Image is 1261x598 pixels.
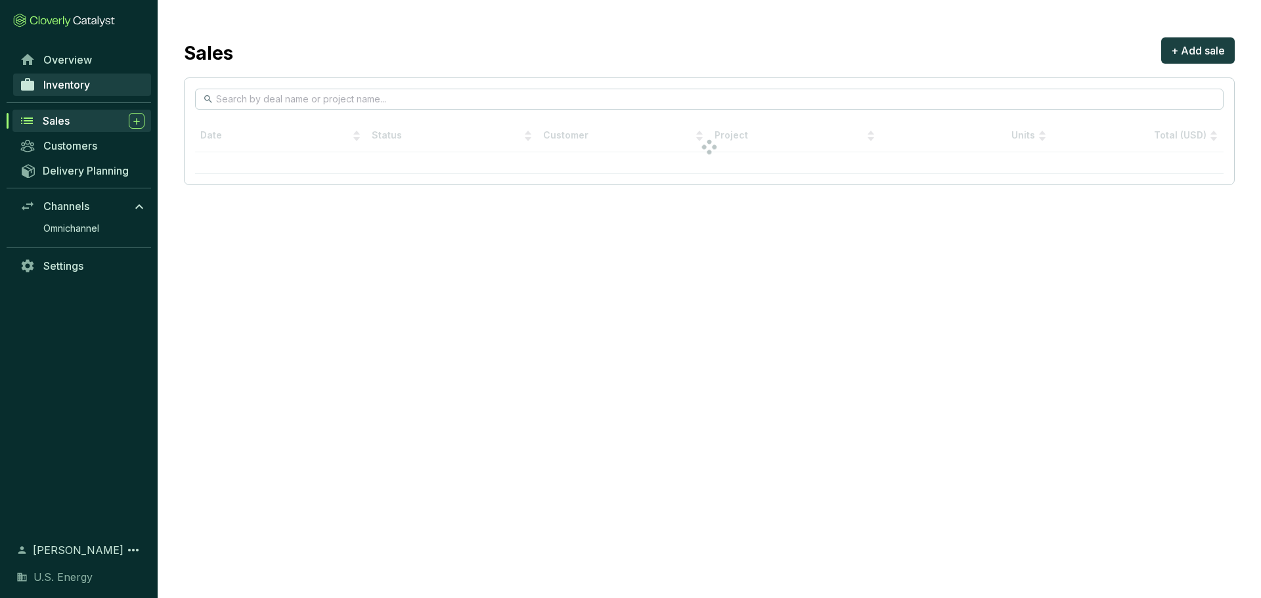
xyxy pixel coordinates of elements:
[43,78,90,91] span: Inventory
[43,139,97,152] span: Customers
[33,542,123,558] span: [PERSON_NAME]
[43,53,92,66] span: Overview
[13,255,151,277] a: Settings
[13,74,151,96] a: Inventory
[13,49,151,71] a: Overview
[1161,37,1235,64] button: + Add sale
[43,200,89,213] span: Channels
[13,135,151,157] a: Customers
[13,160,151,181] a: Delivery Planning
[43,164,129,177] span: Delivery Planning
[43,222,99,235] span: Omnichannel
[37,219,151,238] a: Omnichannel
[184,39,233,67] h2: Sales
[43,259,83,272] span: Settings
[33,569,93,585] span: U.S. Energy
[13,195,151,217] a: Channels
[12,110,151,132] a: Sales
[1171,43,1225,58] span: + Add sale
[216,92,1204,106] input: Search by deal name or project name...
[43,114,70,127] span: Sales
